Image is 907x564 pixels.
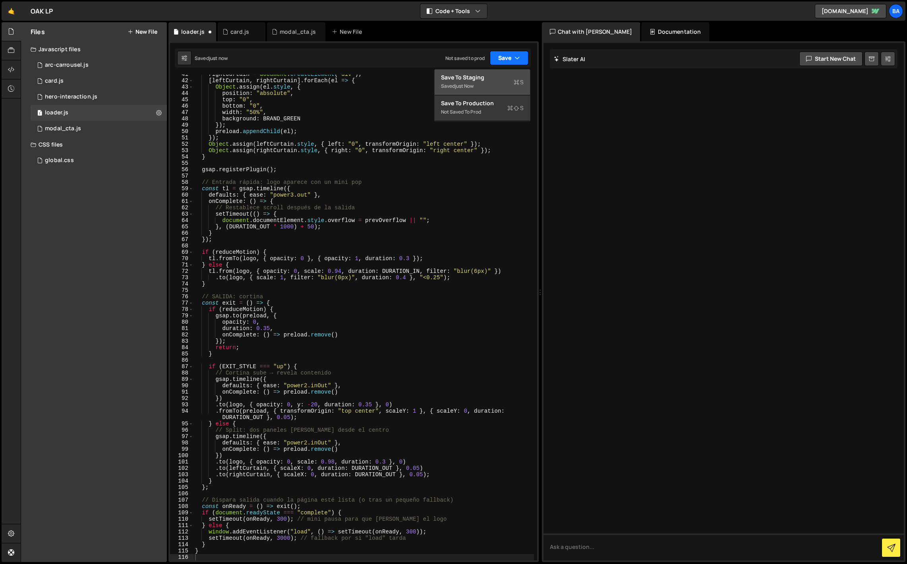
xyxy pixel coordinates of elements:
span: S [507,104,524,112]
div: 101 [170,459,193,465]
div: 108 [170,503,193,510]
button: New File [128,29,157,35]
div: Javascript files [21,41,167,57]
div: 111 [170,522,193,529]
div: 115 [170,548,193,554]
div: hero-interaction.js [45,93,97,100]
div: New File [332,28,365,36]
h2: Files [31,27,45,36]
div: modal_cta.js [45,125,81,132]
div: 16657/45591.js [31,73,167,89]
div: 59 [170,185,193,192]
div: Saved [195,55,228,62]
div: 104 [170,478,193,484]
div: 42 [170,77,193,84]
div: modal_cta.js [280,28,316,36]
div: loader.js [45,109,68,116]
div: 66 [170,230,193,236]
div: 16657/45586.js [31,121,167,137]
h2: Slater AI [554,55,586,63]
div: 51 [170,135,193,141]
div: 62 [170,205,193,211]
div: 103 [170,471,193,478]
div: 16657/45435.js [31,57,167,73]
div: 63 [170,211,193,217]
span: S [514,78,524,86]
div: 50 [170,128,193,135]
div: 43 [170,84,193,90]
a: [DOMAIN_NAME] [815,4,886,18]
div: 90 [170,382,193,389]
div: 61 [170,198,193,205]
div: arc-carrousel.js [45,62,89,69]
div: 109 [170,510,193,516]
div: 84 [170,344,193,351]
div: 53 [170,147,193,154]
div: card.js [230,28,249,36]
div: 94 [170,408,193,421]
div: 68 [170,243,193,249]
div: 47 [170,109,193,116]
div: 44 [170,90,193,97]
div: 82 [170,332,193,338]
div: 105 [170,484,193,491]
div: 86 [170,357,193,363]
div: card.js [45,77,64,85]
div: just now [209,55,228,62]
div: 97 [170,433,193,440]
div: 69 [170,249,193,255]
div: 93 [170,402,193,408]
div: 96 [170,427,193,433]
button: Code + Tools [420,4,487,18]
div: 54 [170,154,193,160]
div: 71 [170,262,193,268]
div: Save to Staging [441,73,524,81]
div: 76 [170,294,193,300]
div: 60 [170,192,193,198]
a: 🤙 [2,2,21,21]
div: Not saved to prod [445,55,485,62]
div: 110 [170,516,193,522]
div: 85 [170,351,193,357]
div: 65 [170,224,193,230]
div: 16657/45419.css [31,153,167,168]
div: 83 [170,338,193,344]
button: Start new chat [799,52,863,66]
button: Save [490,51,528,65]
div: Chat with [PERSON_NAME] [542,22,640,41]
div: 67 [170,236,193,243]
div: 98 [170,440,193,446]
div: 46 [170,103,193,109]
div: Not saved to prod [441,107,524,117]
span: 1 [37,110,42,117]
div: 16657/45413.js [31,89,167,105]
div: global.css [45,157,74,164]
div: 78 [170,306,193,313]
div: 58 [170,179,193,185]
div: 95 [170,421,193,427]
div: 73 [170,274,193,281]
div: 113 [170,535,193,541]
div: Saved [441,81,524,91]
div: OAK LP [31,6,53,16]
div: 91 [170,389,193,395]
div: 100 [170,452,193,459]
div: 116 [170,554,193,560]
div: 80 [170,319,193,325]
div: Documentation [642,22,709,41]
div: 99 [170,446,193,452]
div: 45 [170,97,193,103]
div: 114 [170,541,193,548]
div: 77 [170,300,193,306]
div: 57 [170,173,193,179]
div: 75 [170,287,193,294]
div: 107 [170,497,193,503]
div: 74 [170,281,193,287]
div: 16657/45592.js [31,105,167,121]
div: 79 [170,313,193,319]
div: 52 [170,141,193,147]
div: 89 [170,376,193,382]
div: 81 [170,325,193,332]
div: 92 [170,395,193,402]
div: CSS files [21,137,167,153]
